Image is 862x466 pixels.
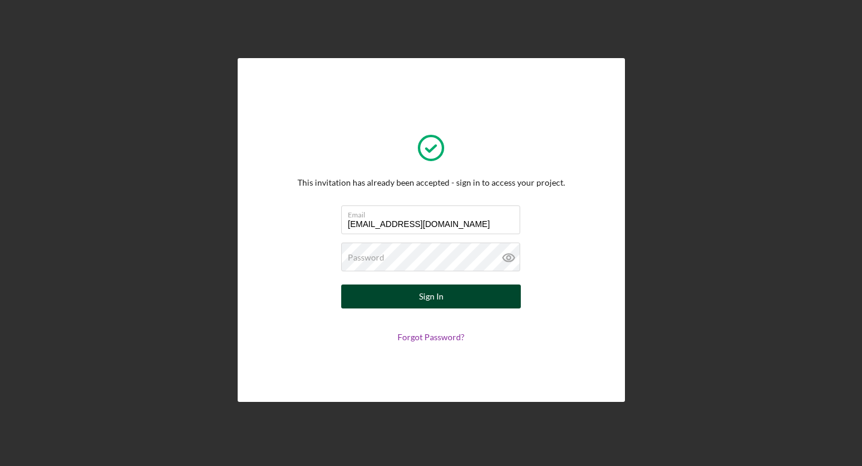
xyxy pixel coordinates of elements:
[348,253,384,262] label: Password
[348,206,520,219] label: Email
[397,332,465,342] a: Forgot Password?
[298,178,565,187] div: This invitation has already been accepted - sign in to access your project.
[341,285,521,308] button: Sign In
[419,285,444,308] div: Sign In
